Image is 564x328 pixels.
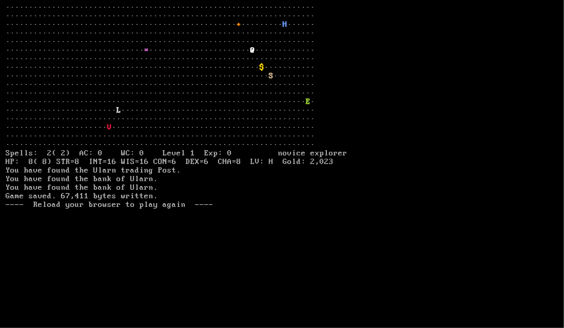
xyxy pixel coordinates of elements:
font: $ [260,63,264,72]
font: H [283,20,287,29]
font: L [116,106,121,115]
larn: ··································································· ·····························... [6,3,361,312]
font: @ [250,46,255,55]
font: = [144,46,149,55]
font: V [107,123,112,132]
font: S [269,72,273,81]
font: E [306,97,310,106]
font: + [236,20,241,29]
